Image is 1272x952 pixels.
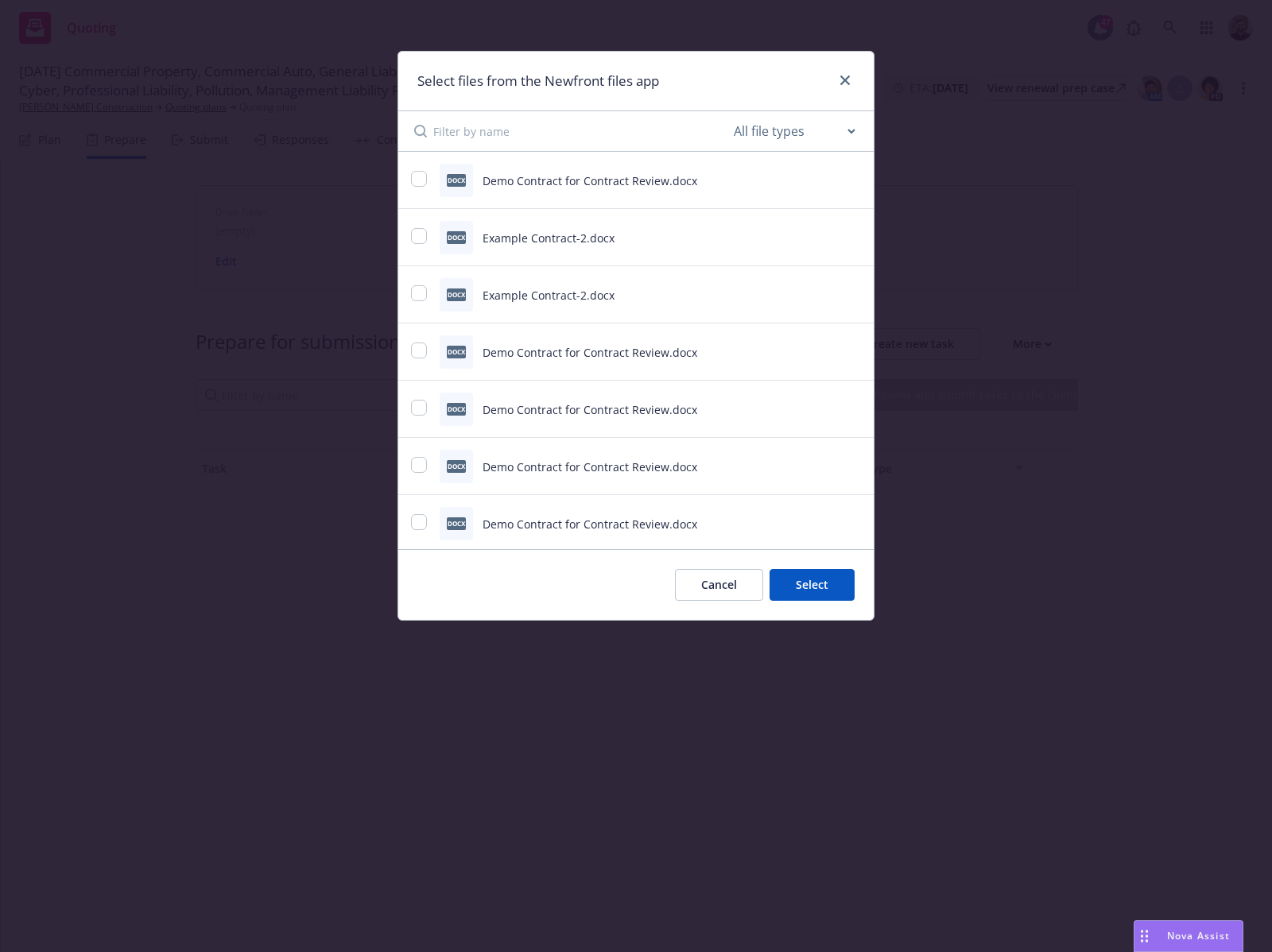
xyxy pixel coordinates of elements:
button: Select [770,569,855,601]
span: Demo Contract for Contract Review.docx [483,459,697,474]
span: docx [447,460,466,472]
span: docx [447,174,466,186]
button: preview file [847,457,861,476]
span: Example Contract-2.docx [483,288,615,303]
span: Demo Contract for Contract Review.docx [483,402,697,417]
button: preview file [847,514,861,533]
button: download file [821,514,834,533]
span: Nova Assist [1167,929,1230,942]
span: docx [447,346,466,358]
span: docx [447,403,466,415]
button: preview file [847,171,861,190]
a: close [836,71,855,90]
span: Demo Contract for Contract Review.docx [483,517,697,532]
button: download file [821,400,834,419]
button: download file [821,457,834,476]
span: docx [447,517,466,529]
span: Demo Contract for Contract Review.docx [483,173,697,188]
button: Nova Assist [1134,920,1243,952]
h1: Select files from the Newfront files app [417,71,659,91]
button: download file [821,228,834,247]
button: Cancel [675,569,763,601]
button: preview file [847,400,861,419]
span: docx [447,288,466,300]
button: download file [821,285,834,304]
span: docx [447,231,466,243]
div: Drag to move [1134,921,1154,951]
button: preview file [847,285,861,304]
svg: Search [414,125,427,137]
button: download file [821,171,834,190]
input: Filter by name [433,111,731,151]
button: download file [821,342,834,362]
span: Demo Contract for Contract Review.docx [483,345,697,360]
button: preview file [847,228,861,247]
span: Example Contract-2.docx [483,230,615,246]
button: preview file [847,342,861,362]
